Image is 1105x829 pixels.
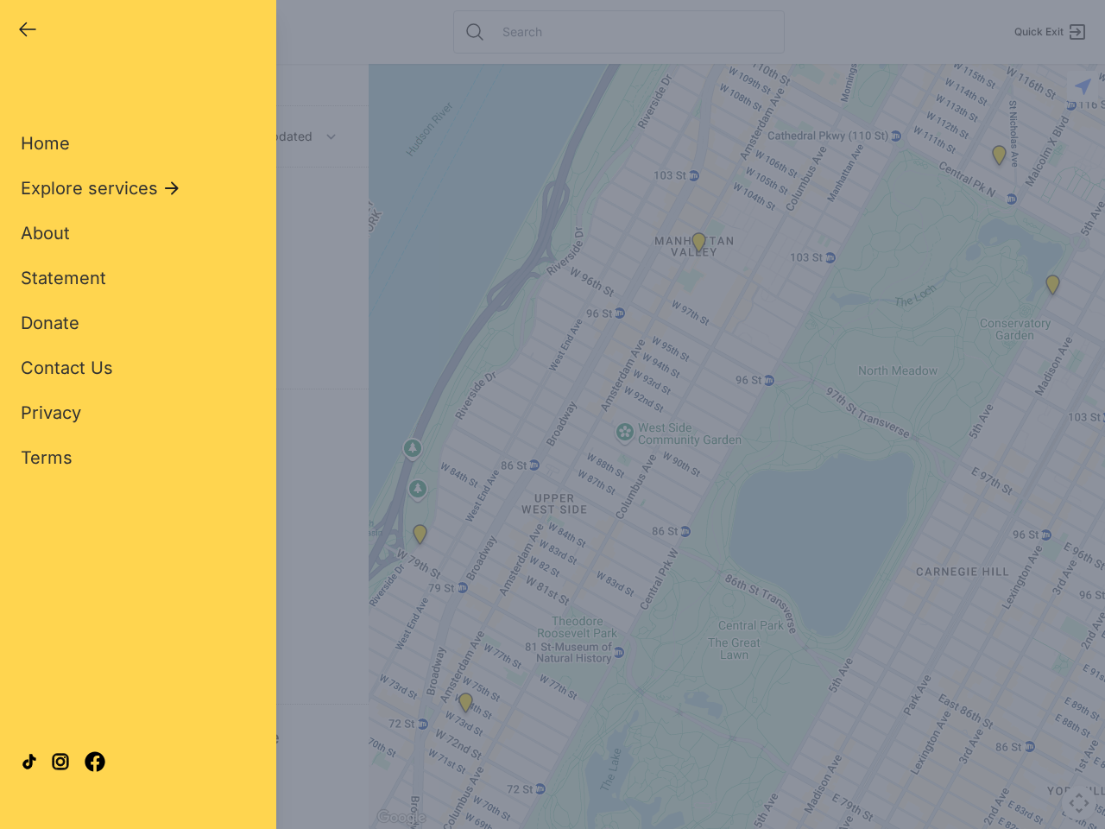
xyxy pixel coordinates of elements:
[21,311,79,335] a: Donate
[21,266,106,290] a: Statement
[21,356,113,380] a: Contact Us
[21,133,70,154] span: Home
[21,221,70,245] a: About
[21,358,113,378] span: Contact Us
[21,176,182,200] button: Explore services
[21,401,81,425] a: Privacy
[21,402,81,423] span: Privacy
[21,223,70,244] span: About
[21,313,79,333] span: Donate
[21,131,70,155] a: Home
[21,446,73,470] a: Terms
[21,268,106,288] span: Statement
[21,447,73,468] span: Terms
[21,176,158,200] span: Explore services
